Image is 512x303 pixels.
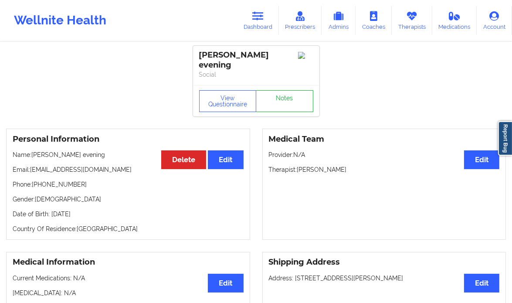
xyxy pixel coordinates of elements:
[161,150,206,169] button: Delete
[13,274,244,283] p: Current Medications: N/A
[256,90,313,112] a: Notes
[199,90,257,112] button: View Questionnaire
[199,70,313,79] p: Social
[13,165,244,174] p: Email: [EMAIL_ADDRESS][DOMAIN_NAME]
[356,6,392,35] a: Coaches
[13,225,244,233] p: Country Of Residence: [GEOGRAPHIC_DATA]
[208,274,243,293] button: Edit
[477,6,512,35] a: Account
[13,195,244,204] p: Gender: [DEMOGRAPHIC_DATA]
[279,6,322,35] a: Prescribers
[269,257,500,267] h3: Shipping Address
[199,50,313,70] div: [PERSON_NAME] evening
[498,121,512,156] a: Report Bug
[298,52,313,59] img: Image%2Fplaceholer-image.png
[464,274,499,293] button: Edit
[13,289,244,297] p: [MEDICAL_DATA]: N/A
[269,150,500,159] p: Provider: N/A
[269,274,500,283] p: Address: [STREET_ADDRESS][PERSON_NAME]
[322,6,356,35] a: Admins
[269,165,500,174] p: Therapist: [PERSON_NAME]
[237,6,279,35] a: Dashboard
[464,150,499,169] button: Edit
[13,134,244,144] h3: Personal Information
[269,134,500,144] h3: Medical Team
[13,150,244,159] p: Name: [PERSON_NAME] evening
[13,257,244,267] h3: Medical Information
[13,180,244,189] p: Phone: [PHONE_NUMBER]
[392,6,432,35] a: Therapists
[13,210,244,218] p: Date of Birth: [DATE]
[208,150,243,169] button: Edit
[432,6,477,35] a: Medications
